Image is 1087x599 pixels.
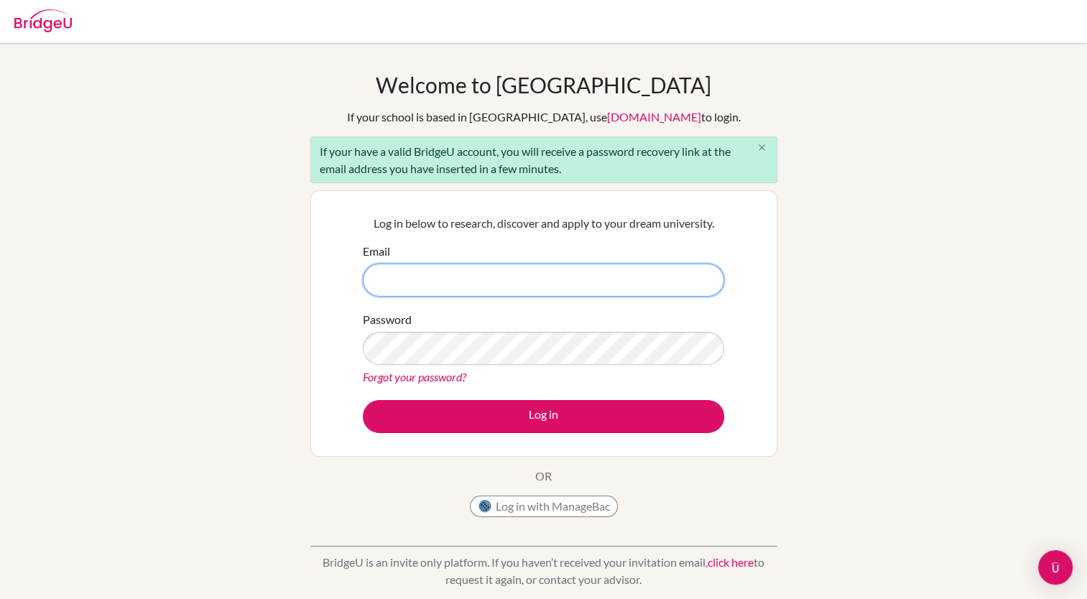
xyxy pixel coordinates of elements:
p: BridgeU is an invite only platform. If you haven’t received your invitation email, to request it ... [310,554,777,588]
img: Bridge-U [14,9,72,32]
p: OR [535,468,552,485]
i: close [757,142,767,153]
a: [DOMAIN_NAME] [607,110,701,124]
h1: Welcome to [GEOGRAPHIC_DATA] [376,72,711,98]
label: Password [363,311,412,328]
p: Log in below to research, discover and apply to your dream university. [363,215,724,232]
div: If your school is based in [GEOGRAPHIC_DATA], use to login. [347,108,741,126]
div: If your have a valid BridgeU account, you will receive a password recovery link at the email addr... [310,136,777,183]
div: Open Intercom Messenger [1038,550,1073,585]
label: Email [363,243,390,260]
button: Close [748,137,777,159]
a: Forgot your password? [363,370,466,384]
button: Log in with ManageBac [470,496,618,517]
a: click here [708,555,754,569]
button: Log in [363,400,724,433]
